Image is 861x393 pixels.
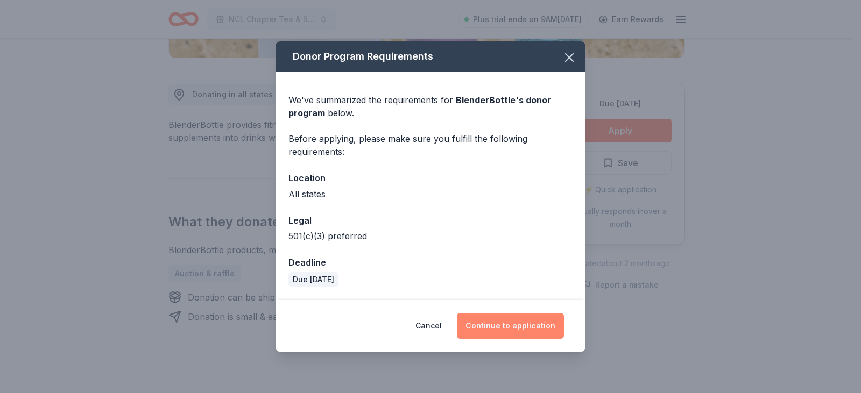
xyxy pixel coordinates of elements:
[288,132,573,158] div: Before applying, please make sure you fulfill the following requirements:
[276,41,585,72] div: Donor Program Requirements
[288,213,573,227] div: Legal
[415,313,442,339] button: Cancel
[288,94,573,119] div: We've summarized the requirements for below.
[288,272,338,287] div: Due [DATE]
[288,171,573,185] div: Location
[288,255,573,269] div: Deadline
[288,188,573,201] div: All states
[288,230,573,242] div: 501(c)(3) preferred
[457,313,564,339] button: Continue to application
